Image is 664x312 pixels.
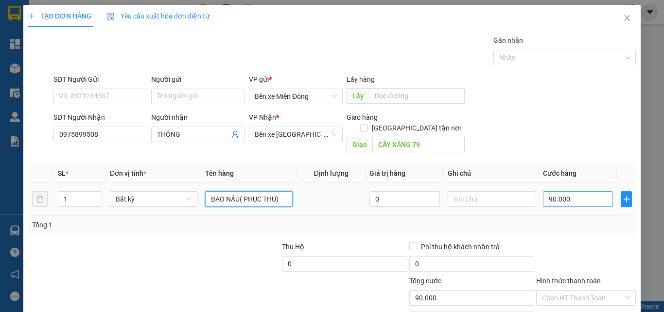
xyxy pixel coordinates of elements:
[32,191,48,207] button: delete
[28,12,91,20] span: TẠO ĐƠN HÀNG
[543,169,577,177] span: Cước hàng
[444,164,539,183] th: Ghi chú
[621,195,631,203] span: plus
[205,191,293,207] input: VD: Bàn, Ghế
[255,89,337,104] span: Bến xe Miền Đông
[249,113,276,121] span: VP Nhận
[369,88,465,104] input: Dọc đường
[116,192,192,206] span: Bất kỳ
[347,113,378,121] span: Giao hàng
[347,75,375,83] span: Lấy hàng
[107,12,210,20] span: Yêu cầu xuất hóa đơn điện tử
[205,169,234,177] span: Tên hàng
[417,241,504,252] span: Phí thu hộ khách nhận trả
[347,137,372,152] span: Giao
[369,191,439,207] input: 0
[53,74,147,85] div: SĐT Người Gửi
[282,243,304,251] span: Thu Hộ
[493,37,523,44] label: Gán nhãn
[91,192,102,199] span: Increase Value
[151,74,245,85] div: Người gửi
[107,13,115,20] img: icon
[347,88,369,104] span: Lấy
[32,220,257,230] div: Tổng: 1
[369,169,405,177] span: Giá trị hàng
[613,5,641,32] button: Close
[94,200,100,206] span: down
[249,74,343,85] div: VP gửi
[409,277,441,285] span: Tổng cước
[91,199,102,206] span: Decrease Value
[28,13,35,19] span: plus
[58,169,66,177] span: SL
[110,169,146,177] span: Đơn vị tính
[151,112,245,123] div: Người nhận
[231,130,239,138] span: user-add
[94,193,100,199] span: up
[255,127,337,142] span: Bến xe Quảng Ngãi
[53,112,147,123] div: SĐT Người Nhận
[536,277,601,285] label: Hình thức thanh toán
[372,137,465,152] input: Dọc đường
[314,169,348,177] span: Định lượng
[448,191,535,207] input: Ghi Chú
[623,14,631,22] span: close
[621,191,632,207] button: plus
[368,123,465,133] span: [GEOGRAPHIC_DATA] tận nơi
